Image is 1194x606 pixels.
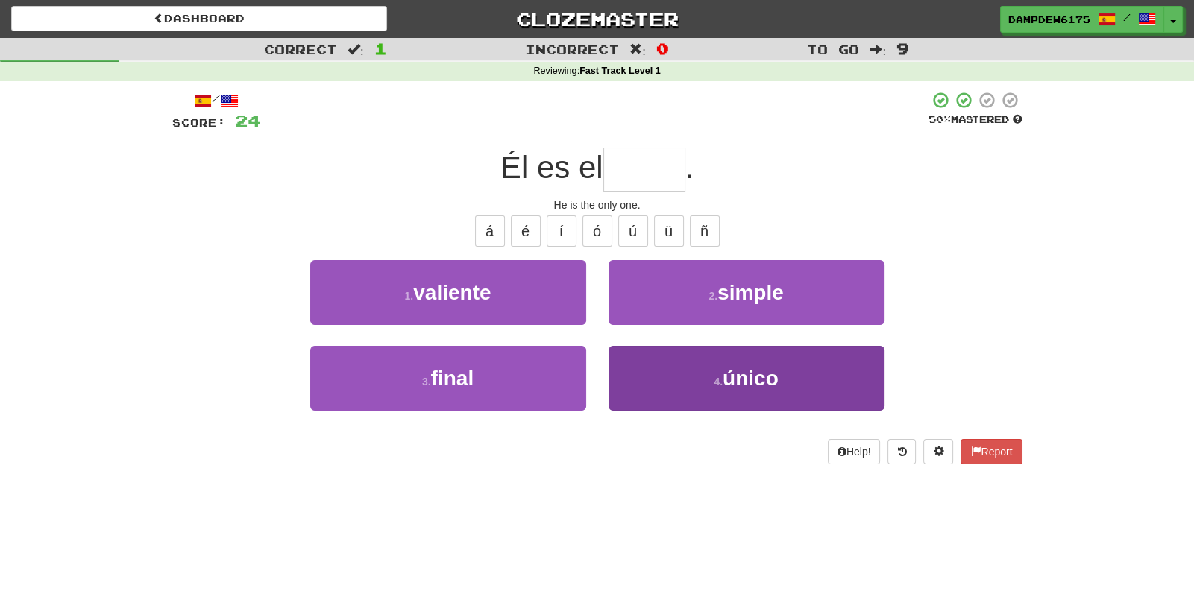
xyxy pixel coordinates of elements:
[348,43,364,56] span: :
[374,40,387,57] span: 1
[654,215,684,247] button: ü
[1008,13,1090,26] span: DampDew6175
[1123,12,1131,22] span: /
[609,346,884,411] button: 4.único
[656,40,669,57] span: 0
[723,367,779,390] span: único
[422,376,431,388] small: 3 .
[431,367,474,390] span: final
[961,439,1022,464] button: Report
[929,113,1022,127] div: Mastered
[690,215,720,247] button: ñ
[172,116,226,129] span: Score:
[405,290,414,302] small: 1 .
[475,215,505,247] button: á
[708,290,717,302] small: 2 .
[500,150,603,185] span: Él es el
[929,113,951,125] span: 50 %
[582,215,612,247] button: ó
[870,43,886,56] span: :
[887,439,916,464] button: Round history (alt+y)
[172,91,260,110] div: /
[896,40,909,57] span: 9
[807,42,859,57] span: To go
[413,281,491,304] span: valiente
[547,215,576,247] button: í
[310,346,586,411] button: 3.final
[717,281,784,304] span: simple
[618,215,648,247] button: ú
[172,198,1022,212] div: He is the only one.
[11,6,387,31] a: Dashboard
[828,439,881,464] button: Help!
[525,42,619,57] span: Incorrect
[579,66,661,76] strong: Fast Track Level 1
[714,376,723,388] small: 4 .
[609,260,884,325] button: 2.simple
[511,215,541,247] button: é
[409,6,785,32] a: Clozemaster
[310,260,586,325] button: 1.valiente
[685,150,694,185] span: .
[264,42,337,57] span: Correct
[629,43,646,56] span: :
[235,111,260,130] span: 24
[1000,6,1164,33] a: DampDew6175 /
